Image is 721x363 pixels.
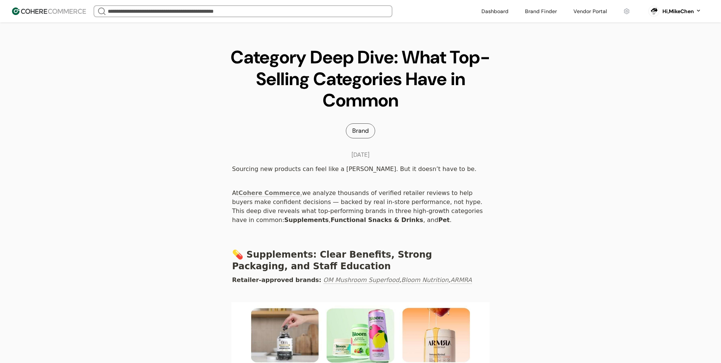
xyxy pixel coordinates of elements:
[232,276,321,283] b: Retailer-approved brands:
[225,46,496,111] h1: Category Deep Dive: What Top-Selling Categories Have in Common
[662,7,694,15] div: Hi, MikeChen
[330,216,423,223] b: Functional Snacks & Drinks
[231,163,490,175] div: Sourcing new products can feel like a [PERSON_NAME]. But it doesn’t have to be.
[232,249,435,271] span: 💊 Supplements: Clear Benefits, Strong Packaging, and Staff Education
[351,150,370,159] div: [DATE]
[12,7,86,15] img: Cohere Logo
[284,216,329,223] b: Supplements
[231,187,490,226] div: At we analyze thousands of verified retailer reviews to help buyers make confident decisions — ba...
[448,276,450,283] em: ,
[648,6,659,17] svg: 0 percent
[300,189,302,197] a: ,
[238,189,300,197] a: Cohere Commerce
[662,7,701,15] button: Hi,MikeChen
[399,276,401,283] em: ,
[323,276,400,284] a: OM Mushroom Superfood
[450,276,472,284] a: ARMRA
[346,123,375,138] div: Brand
[438,216,449,223] b: Pet
[401,276,449,284] a: Bloom Nutrition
